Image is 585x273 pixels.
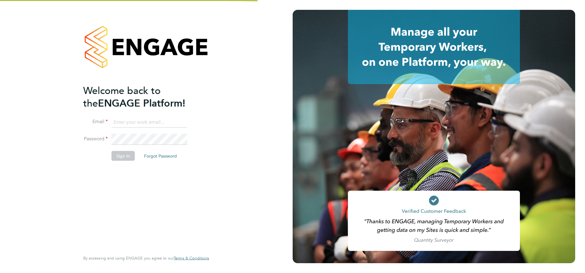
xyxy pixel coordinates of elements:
a: Terms & Conditions [174,256,209,261]
label: Email [83,119,108,125]
span: By accessing and using ENGAGE you agree to our [83,255,209,261]
h2: ENGAGE Platform! [83,84,203,109]
label: Password [83,136,108,142]
input: Enter your work email... [111,117,187,128]
button: Sign In [111,151,135,161]
span: Welcome back to the [83,84,161,109]
button: Forgot Password [139,151,182,161]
